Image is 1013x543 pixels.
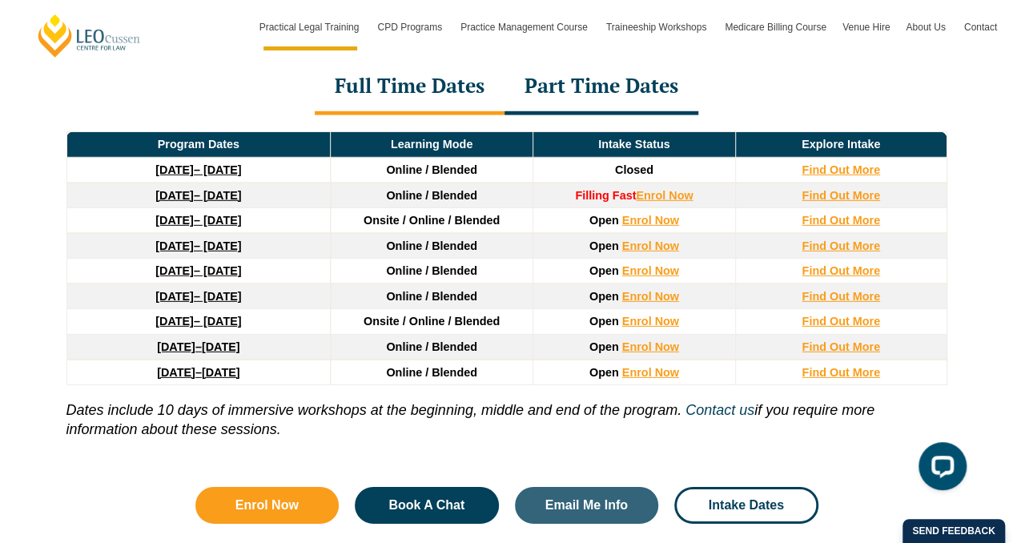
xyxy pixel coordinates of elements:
a: Enrol Now [195,487,340,524]
a: Email Me Info [515,487,659,524]
a: Enrol Now [622,366,679,379]
a: [PERSON_NAME] Centre for Law [36,13,143,58]
a: Find Out More [802,290,880,303]
a: [DATE]– [DATE] [155,214,241,227]
a: Find Out More [802,315,880,328]
span: Intake Dates [709,499,784,512]
strong: Filling Fast [575,189,636,202]
a: Enrol Now [622,239,679,252]
a: CPD Programs [369,4,452,50]
span: Open [589,340,619,353]
td: Program Dates [66,132,331,158]
strong: [DATE] [157,366,195,379]
span: Online / Blended [386,290,477,303]
div: Part Time Dates [504,59,698,115]
a: Find Out More [802,163,880,176]
span: Open [589,264,619,277]
span: Online / Blended [386,264,477,277]
span: Closed [615,163,653,176]
span: Book A Chat [388,499,464,512]
a: [DATE]– [DATE] [155,290,241,303]
span: Onsite / Online / Blended [364,315,500,328]
a: Enrol Now [622,340,679,353]
a: Find Out More [802,214,880,227]
a: Medicare Billing Course [717,4,834,50]
a: Practical Legal Training [251,4,370,50]
td: Explore Intake [735,132,947,158]
a: [DATE]– [DATE] [155,189,241,202]
strong: [DATE] [155,163,194,176]
a: Book A Chat [355,487,499,524]
span: Open [589,315,619,328]
a: Find Out More [802,189,880,202]
strong: [DATE] [155,239,194,252]
a: [DATE]– [DATE] [155,163,241,176]
a: Practice Management Course [452,4,598,50]
a: Find Out More [802,239,880,252]
i: Dates include 10 days of immersive workshops at the beginning, middle and end of the program. [66,402,681,418]
strong: [DATE] [155,315,194,328]
a: Find Out More [802,366,880,379]
a: [DATE]– [DATE] [155,315,241,328]
a: [DATE]– [DATE] [155,239,241,252]
a: Enrol Now [622,264,679,277]
span: Email Me Info [545,499,628,512]
iframe: LiveChat chat widget [906,436,973,503]
a: [DATE]– [DATE] [155,264,241,277]
span: Online / Blended [386,239,477,252]
span: [DATE] [202,340,240,353]
a: Contact us [685,402,754,418]
a: Find Out More [802,264,880,277]
strong: [DATE] [155,290,194,303]
span: Online / Blended [386,189,477,202]
td: Intake Status [533,132,735,158]
a: Enrol Now [622,290,679,303]
a: Intake Dates [674,487,818,524]
a: Enrol Now [622,214,679,227]
span: Online / Blended [386,163,477,176]
a: Traineeship Workshops [598,4,717,50]
span: [DATE] [202,366,240,379]
a: Venue Hire [834,4,898,50]
span: Open [589,239,619,252]
a: [DATE]–[DATE] [157,366,239,379]
a: Find Out More [802,340,880,353]
span: Online / Blended [386,340,477,353]
span: Online / Blended [386,366,477,379]
a: [DATE]–[DATE] [157,340,239,353]
span: Open [589,214,619,227]
span: Onsite / Online / Blended [364,214,500,227]
strong: [DATE] [157,340,195,353]
a: Contact [956,4,1005,50]
strong: [DATE] [155,189,194,202]
span: Open [589,290,619,303]
a: Enrol Now [636,189,693,202]
a: Enrol Now [622,315,679,328]
strong: [DATE] [155,264,194,277]
p: if you require more information about these sessions. [66,385,947,439]
td: Learning Mode [331,132,533,158]
strong: [DATE] [155,214,194,227]
span: Enrol Now [235,499,299,512]
span: Open [589,366,619,379]
a: About Us [898,4,955,50]
div: Full Time Dates [315,59,504,115]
